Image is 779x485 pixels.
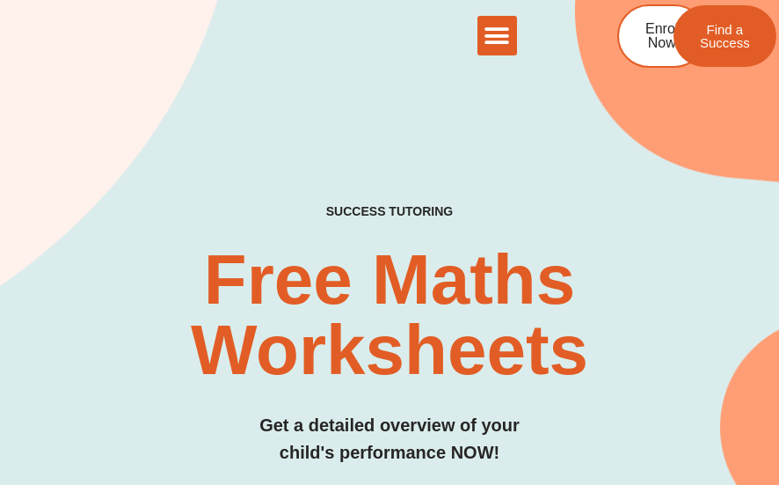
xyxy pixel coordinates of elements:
[673,5,776,67] a: Find a Success
[477,16,517,55] div: Menu Toggle
[645,22,678,50] span: Enrol Now
[617,4,706,68] a: Enrol Now
[700,23,750,49] span: Find a Success
[39,412,739,467] h3: Get a detailed overview of your child's performance NOW!
[39,204,739,219] h4: SUCCESS TUTORING​
[39,245,739,386] h2: Free Maths Worksheets​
